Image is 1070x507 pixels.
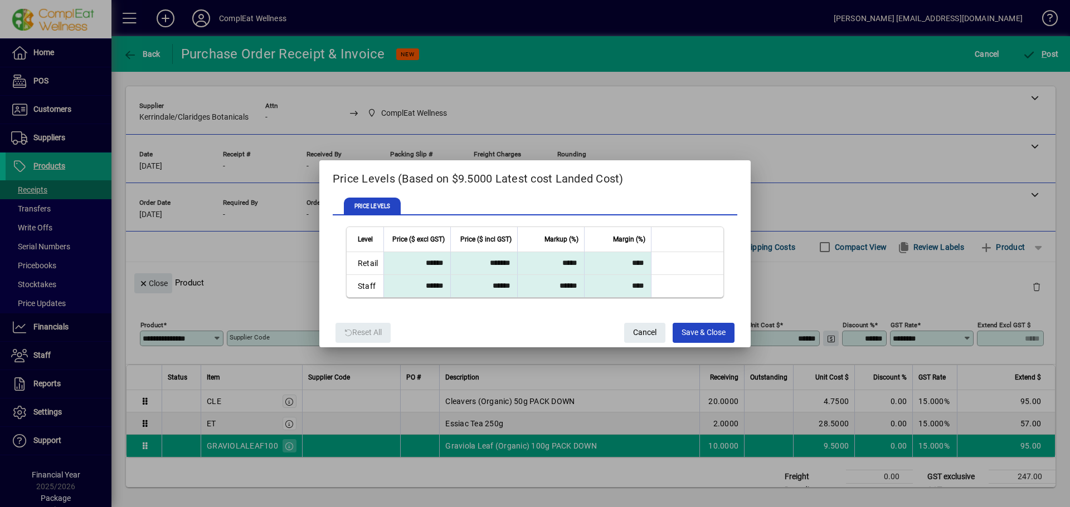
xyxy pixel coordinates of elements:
button: Cancel [624,323,665,343]
span: Markup (%) [544,233,578,245]
span: Save & Close [682,323,726,342]
h2: Price Levels (Based on $9.5000 Latest cost Landed Cost) [319,160,751,193]
td: Staff [347,275,384,297]
span: Price ($ excl GST) [392,233,445,245]
span: Cancel [633,323,656,342]
span: Price ($ incl GST) [460,233,512,245]
span: Level [358,233,373,245]
span: PRICE LEVELS [344,198,401,215]
button: Save & Close [673,323,735,343]
span: Margin (%) [613,233,645,245]
td: Retail [347,252,384,275]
